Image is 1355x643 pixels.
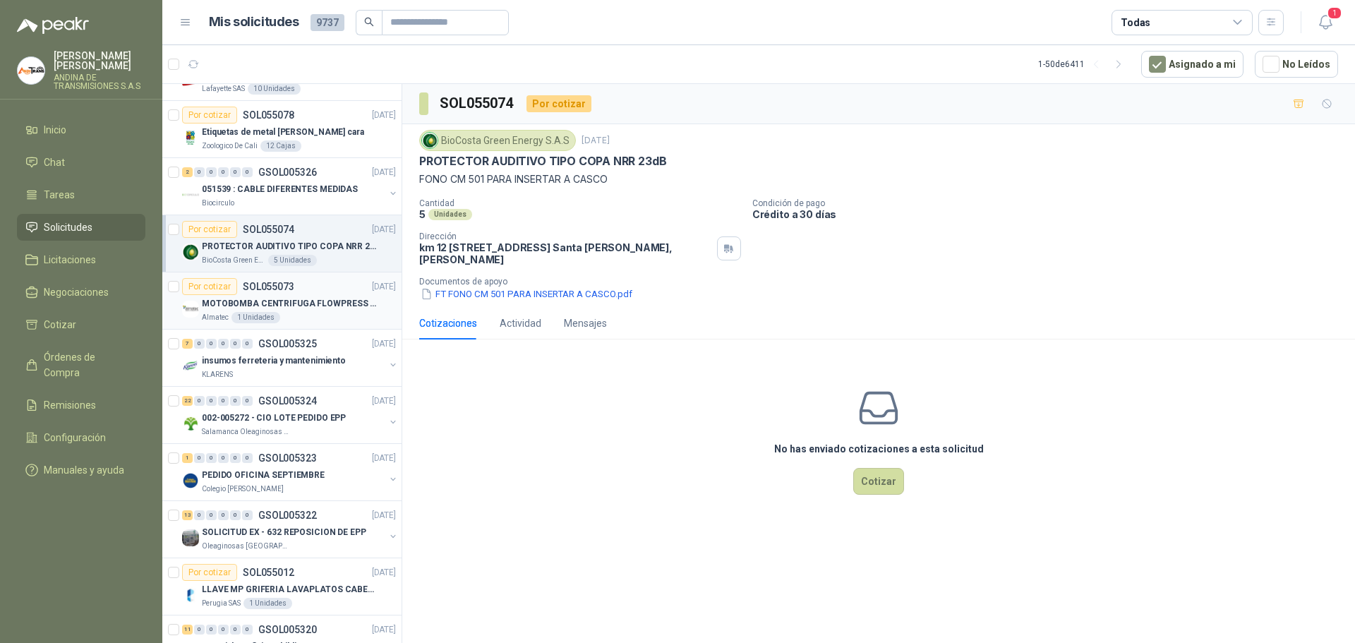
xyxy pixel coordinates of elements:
[17,149,145,176] a: Chat
[242,453,253,463] div: 0
[54,73,145,90] p: ANDINA DE TRANSMISIONES S.A.S
[194,510,205,520] div: 0
[44,317,76,332] span: Cotizar
[218,453,229,463] div: 0
[202,140,258,152] p: Zoologico De Cali
[372,509,396,522] p: [DATE]
[419,277,1349,287] p: Documentos de apoyo
[230,625,241,635] div: 0
[182,244,199,260] img: Company Logo
[17,116,145,143] a: Inicio
[194,339,205,349] div: 0
[428,209,472,220] div: Unidades
[242,167,253,177] div: 0
[44,252,96,268] span: Licitaciones
[44,397,96,413] span: Remisiones
[202,526,366,539] p: SOLICITUD EX - 632 REPOSICION DE EPP
[182,529,199,546] img: Company Logo
[248,83,301,95] div: 10 Unidades
[182,186,199,203] img: Company Logo
[44,122,66,138] span: Inicio
[206,396,217,406] div: 0
[364,17,374,27] span: search
[202,411,346,425] p: 002-005272 - CIO LOTE PEDIDO EPP
[206,510,217,520] div: 0
[202,583,378,596] p: LLAVE MP GRIFERIA LAVAPLATOS CABEZA EXTRAIBLE
[17,424,145,451] a: Configuración
[752,208,1349,220] p: Crédito a 30 días
[258,453,317,463] p: GSOL005323
[582,134,610,148] p: [DATE]
[182,415,199,432] img: Company Logo
[182,453,193,463] div: 1
[182,472,199,489] img: Company Logo
[182,392,399,438] a: 22 0 0 0 0 0 GSOL005324[DATE] Company Logo002-005272 - CIO LOTE PEDIDO EPPSalamanca Oleaginosas SAS
[202,354,346,368] p: insumos ferreteria y mantenimiento
[500,316,541,331] div: Actividad
[182,107,237,124] div: Por cotizar
[182,625,193,635] div: 11
[182,564,237,581] div: Por cotizar
[162,101,402,158] a: Por cotizarSOL055078[DATE] Company LogoEtiquetas de metal [PERSON_NAME] caraZoologico De Cali12 C...
[17,457,145,483] a: Manuales y ayuda
[17,392,145,419] a: Remisiones
[44,155,65,170] span: Chat
[182,339,193,349] div: 7
[1038,53,1130,76] div: 1 - 50 de 6411
[182,301,199,318] img: Company Logo
[17,214,145,241] a: Solicitudes
[372,566,396,579] p: [DATE]
[17,181,145,208] a: Tareas
[17,311,145,338] a: Cotizar
[206,167,217,177] div: 0
[194,396,205,406] div: 0
[182,335,399,380] a: 7 0 0 0 0 0 GSOL005325[DATE] Company Logoinsumos ferreteria y mantenimientoKLARENS
[564,316,607,331] div: Mensajes
[372,223,396,236] p: [DATE]
[853,468,904,495] button: Cotizar
[17,344,145,386] a: Órdenes de Compra
[258,396,317,406] p: GSOL005324
[206,625,217,635] div: 0
[419,316,477,331] div: Cotizaciones
[182,587,199,603] img: Company Logo
[182,221,237,238] div: Por cotizar
[243,282,294,292] p: SOL055073
[202,297,378,311] p: MOTOBOMBA CENTRIFUGA FLOWPRESS 1.5HP-220
[1327,6,1342,20] span: 1
[218,625,229,635] div: 0
[243,567,294,577] p: SOL055012
[202,198,234,209] p: Biocirculo
[182,164,399,209] a: 2 0 0 0 0 0 GSOL005326[DATE] Company Logo051539 : CABLE DIFERENTES MEDIDASBiocirculo
[182,278,237,295] div: Por cotizar
[182,450,399,495] a: 1 0 0 0 0 0 GSOL005323[DATE] Company LogoPEDIDO OFICINA SEPTIEMBREColegio [PERSON_NAME]
[242,396,253,406] div: 0
[202,126,364,139] p: Etiquetas de metal [PERSON_NAME] cara
[752,198,1349,208] p: Condición de pago
[419,232,711,241] p: Dirección
[1313,10,1338,35] button: 1
[194,625,205,635] div: 0
[202,541,291,552] p: Oleaginosas [GEOGRAPHIC_DATA][PERSON_NAME]
[162,272,402,330] a: Por cotizarSOL055073[DATE] Company LogoMOTOBOMBA CENTRIFUGA FLOWPRESS 1.5HP-220Almatec1 Unidades
[230,396,241,406] div: 0
[774,441,984,457] h3: No has enviado cotizaciones a esta solicitud
[162,215,402,272] a: Por cotizarSOL055074[DATE] Company LogoPROTECTOR AUDITIVO TIPO COPA NRR 23dBBioCosta Green Energy...
[260,140,301,152] div: 12 Cajas
[44,220,92,235] span: Solicitudes
[18,57,44,84] img: Company Logo
[182,358,199,375] img: Company Logo
[54,51,145,71] p: [PERSON_NAME] [PERSON_NAME]
[202,240,378,253] p: PROTECTOR AUDITIVO TIPO COPA NRR 23dB
[194,453,205,463] div: 0
[372,395,396,408] p: [DATE]
[419,172,1338,187] p: FONO CM 501 PARA INSERTAR A CASCO
[17,246,145,273] a: Licitaciones
[243,224,294,234] p: SOL055074
[202,469,325,482] p: PEDIDO OFICINA SEPTIEMBRE
[419,154,666,169] p: PROTECTOR AUDITIVO TIPO COPA NRR 23dB
[44,284,109,300] span: Negociaciones
[202,426,291,438] p: Salamanca Oleaginosas SAS
[44,349,132,380] span: Órdenes de Compra
[231,312,280,323] div: 1 Unidades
